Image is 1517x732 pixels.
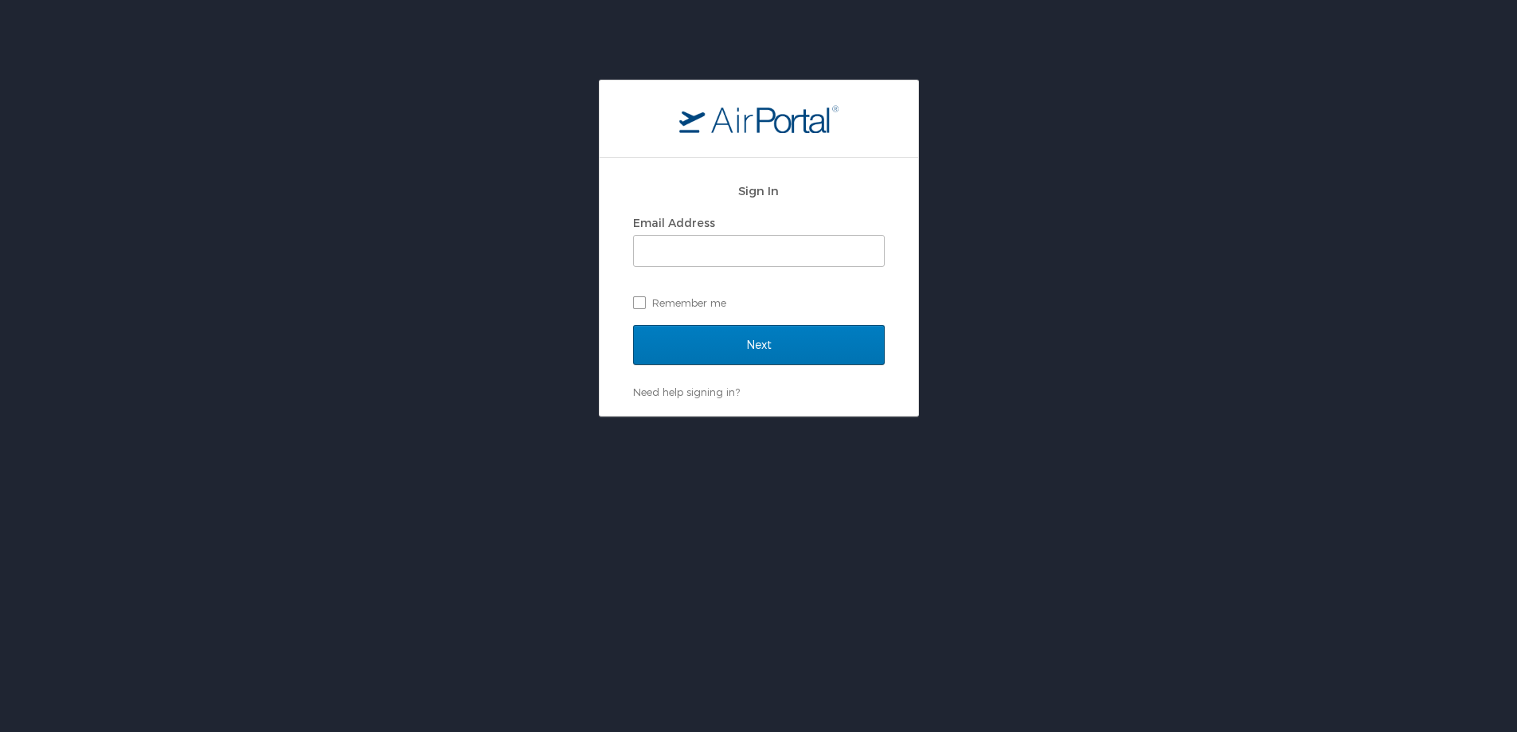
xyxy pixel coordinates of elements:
h2: Sign In [633,182,885,200]
img: logo [679,104,839,133]
input: Next [633,325,885,365]
label: Email Address [633,216,715,229]
a: Need help signing in? [633,386,740,398]
label: Remember me [633,291,885,315]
